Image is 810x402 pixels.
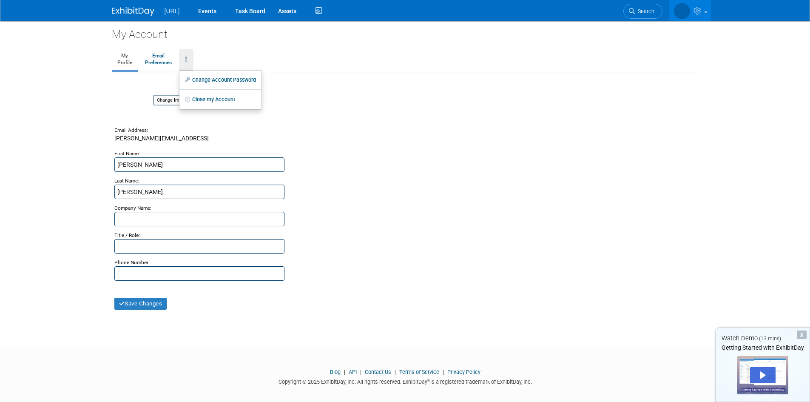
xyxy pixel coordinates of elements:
span: | [358,369,364,375]
small: First Name: [114,151,140,157]
span: | [342,369,347,375]
button: Save Changes [114,298,167,310]
div: Getting Started with ExhibitDay [716,343,810,352]
div: Watch Demo [716,334,810,343]
a: Close my Account [179,93,261,106]
img: ExhibitDay [112,7,154,16]
span: | [441,369,446,375]
img: Melissa Sutphin [674,3,690,19]
div: My Account [112,21,699,42]
a: API [349,369,357,375]
a: Change Account Password [179,74,261,86]
a: Terms of Service [399,369,439,375]
a: Contact Us [365,369,391,375]
span: [URL] [165,8,180,14]
small: Company Name: [114,205,151,211]
div: Play [750,367,776,383]
small: Title / Role: [114,232,140,238]
a: Privacy Policy [447,369,480,375]
a: Blog [330,369,341,375]
div: [PERSON_NAME][EMAIL_ADDRESS] [114,134,696,149]
small: Last Name: [114,178,139,184]
div: Dismiss [797,331,807,339]
small: Phone Number: [114,259,150,265]
a: Search [623,4,662,19]
span: Search [635,8,654,14]
sup: ® [427,378,430,383]
small: Email Address: [114,127,148,133]
a: MyProfile [112,49,138,70]
span: | [392,369,398,375]
span: (13 mins) [759,336,781,342]
a: EmailPreferences [139,49,177,70]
